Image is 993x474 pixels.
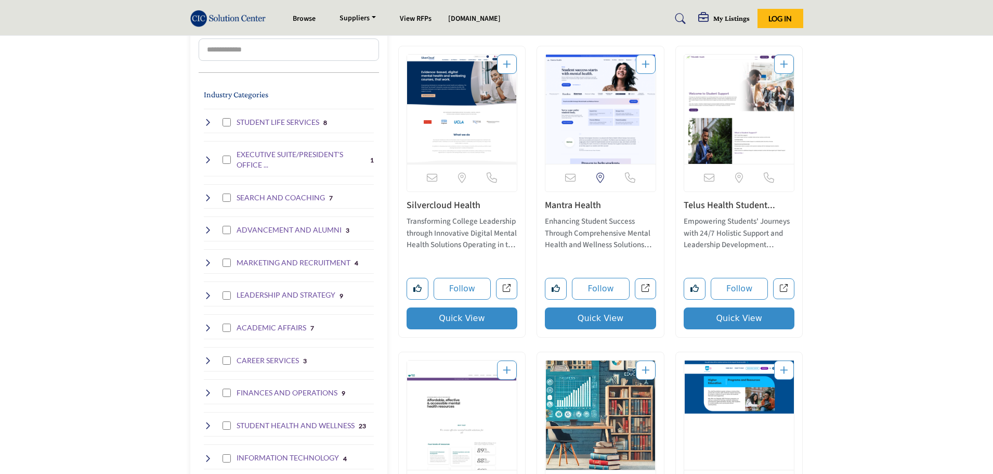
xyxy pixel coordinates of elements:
a: Add To List [780,364,788,377]
img: Mantra Health [545,55,656,164]
input: Select ADVANCEMENT AND ALUMNI checkbox [223,226,231,234]
a: Open mantra-health in new tab [635,278,656,300]
h4: ADVANCEMENT AND ALUMNI: Donor management, fundraising solutions, and alumni engagement platforms ... [237,225,342,235]
div: 3 Results For CAREER SERVICES [303,356,307,365]
img: Telus Health Student Support [684,55,794,164]
p: Transforming College Leadership through Innovative Digital Mental Health Solutions Operating in t... [407,216,518,251]
button: Like listing [545,278,567,300]
span: Log In [768,14,792,23]
input: Select STUDENT HEALTH AND WELLNESS checkbox [223,421,231,430]
button: Log In [757,9,803,28]
button: Follow [434,278,491,300]
a: Empowering Students' Journeys with 24/7 Holistic Support and Leadership Development Operating wit... [684,213,795,251]
button: Quick View [545,308,656,329]
div: 3 Results For ADVANCEMENT AND ALUMNI [346,225,349,235]
input: Select SEARCH AND COACHING checkbox [223,194,231,202]
button: Follow [711,278,768,300]
a: Open Listing in new tab [545,361,656,470]
a: Open silvercloud-health in new tab [496,278,517,300]
a: Open Listing in new tab [684,361,794,470]
b: 4 [355,260,358,267]
a: Transforming College Leadership through Innovative Digital Mental Health Solutions Operating in t... [407,213,518,251]
a: Open Listing in new tab [545,55,656,164]
h4: STUDENT LIFE SERVICES: Campus engagement, residential life, and student activity management solut... [237,117,319,127]
b: 1 [370,157,374,164]
input: Select EXECUTIVE SUITE/PRESIDENT'S OFFICE SERVICES checkbox [223,156,231,164]
h4: SEARCH AND COACHING: Executive search services, leadership coaching, and professional development... [237,193,325,203]
a: Enhancing Student Success Through Comprehensive Mental Health and Wellness Solutions Operating wi... [545,213,656,251]
b: 7 [310,325,314,332]
a: Open Listing in new tab [407,361,517,470]
b: 23 [359,422,366,430]
img: Welltrack [545,361,656,470]
b: 9 [339,292,343,300]
input: Select ACADEMIC AFFAIRS checkbox [223,324,231,332]
a: Browse [293,14,316,24]
img: Site Logo [190,10,271,27]
button: Like listing [407,278,428,300]
div: 9 Results For FINANCES AND OPERATIONS [342,388,345,398]
a: Add To List [642,364,650,377]
p: Enhancing Student Success Through Comprehensive Mental Health and Wellness Solutions Operating wi... [545,216,656,251]
input: Search Category [199,39,379,61]
input: Select LEADERSHIP AND STRATEGY checkbox [223,291,231,300]
button: Industry Categories [204,88,268,101]
div: My Listings [698,12,750,25]
a: View RFPs [400,14,432,24]
input: Select STUDENT LIFE SERVICES checkbox [223,118,231,126]
h4: FINANCES AND OPERATIONS: Financial management, budgeting tools, and operational efficiency soluti... [237,388,337,398]
b: 9 [342,390,345,397]
b: 8 [323,119,327,126]
button: Like listing [684,278,705,300]
b: 7 [329,195,333,202]
h4: ACADEMIC AFFAIRS: Academic program development, faculty resources, and curriculum enhancement sol... [237,323,306,333]
h3: Telus Health Student Support [684,200,795,211]
div: 1 Results For EXECUTIVE SUITE/PRESIDENT'S OFFICE SERVICES [370,155,374,164]
h4: CAREER SERVICES: Career planning tools, job placement platforms, and professional development res... [237,355,299,366]
b: 3 [303,357,307,365]
b: 3 [346,227,349,234]
a: Add To List [503,364,511,377]
a: Open Listing in new tab [407,55,517,164]
img: Jed Foundation [684,361,794,470]
input: Select INFORMATION TECHNOLOGY checkbox [223,454,231,463]
a: Add To List [642,58,650,71]
div: 23 Results For STUDENT HEALTH AND WELLNESS [359,421,366,430]
a: Search [665,10,693,27]
input: Select FINANCES AND OPERATIONS checkbox [223,389,231,397]
a: Add To List [503,58,511,71]
a: Open Listing in new tab [684,55,794,164]
div: 7 Results For ACADEMIC AFFAIRS [310,323,314,332]
div: 7 Results For SEARCH AND COACHING [329,193,333,202]
a: Telus Health Student... [684,199,775,212]
button: Quick View [684,308,795,329]
div: 9 Results For LEADERSHIP AND STRATEGY [339,291,343,300]
button: Follow [572,278,630,300]
a: Suppliers [332,11,383,26]
h3: Mantra Health [545,200,656,211]
p: Empowering Students' Journeys with 24/7 Holistic Support and Leadership Development Operating wit... [684,216,795,251]
h5: My Listings [713,14,750,23]
h4: EXECUTIVE SUITE/PRESIDENT'S OFFICE SERVICES: Strategic planning, leadership support, and executiv... [237,149,366,170]
a: Silvercloud Health [407,199,480,212]
input: Select MARKETING AND RECRUITMENT checkbox [223,259,231,267]
a: Add To List [780,58,788,71]
div: 8 Results For STUDENT LIFE SERVICES [323,118,327,127]
input: Select CAREER SERVICES checkbox [223,356,231,365]
h3: Silvercloud Health [407,200,518,211]
div: 4 Results For INFORMATION TECHNOLOGY [343,454,347,463]
h4: MARKETING AND RECRUITMENT: Brand development, digital marketing, and student recruitment campaign... [237,258,350,268]
a: [DOMAIN_NAME] [448,14,501,24]
a: Open telus-health-student-support in new tab [773,278,794,300]
h4: LEADERSHIP AND STRATEGY: Institutional effectiveness, strategic planning, and leadership developm... [237,290,335,300]
a: Mantra Health [545,199,601,212]
img: Tao Connect [407,361,517,470]
button: Quick View [407,308,518,329]
div: 4 Results For MARKETING AND RECRUITMENT [355,258,358,267]
h4: INFORMATION TECHNOLOGY: Technology infrastructure, software solutions, and digital transformation... [237,453,339,463]
b: 4 [343,455,347,463]
h4: STUDENT HEALTH AND WELLNESS: Mental health resources, medical services, and wellness program solu... [237,420,355,431]
img: Silvercloud Health [407,55,517,164]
